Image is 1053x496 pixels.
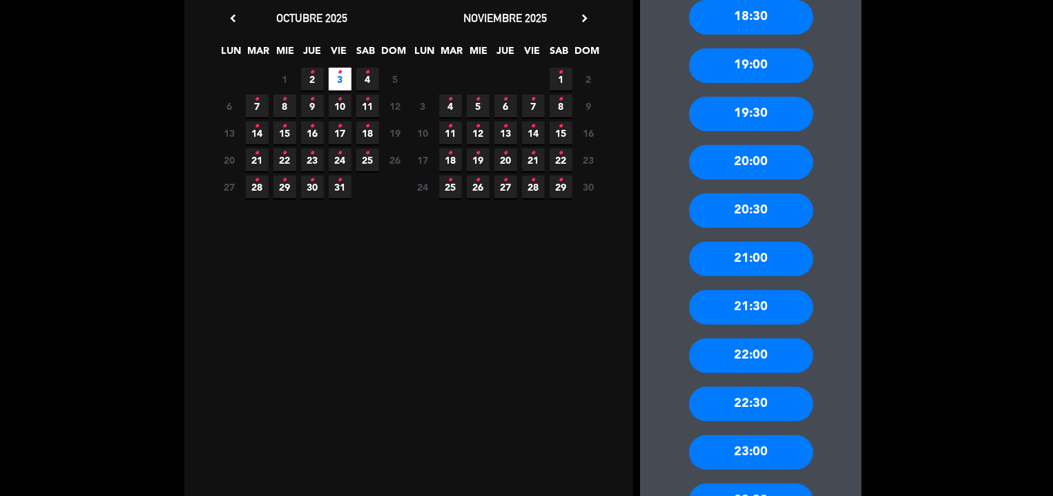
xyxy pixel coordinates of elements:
[329,175,351,198] span: 31
[521,43,544,66] span: VIE
[273,175,296,198] span: 29
[384,95,407,117] span: 12
[494,43,517,66] span: JUE
[559,88,563,111] i: •
[577,11,592,26] i: chevron_right
[550,68,572,90] span: 1
[274,43,297,66] span: MIE
[494,175,517,198] span: 27
[467,43,490,66] span: MIE
[301,95,324,117] span: 9
[277,11,348,25] span: octubre 2025
[301,43,324,66] span: JUE
[439,122,462,144] span: 11
[328,43,351,66] span: VIE
[689,97,813,131] div: 19:30
[522,95,545,117] span: 7
[365,61,370,84] i: •
[329,95,351,117] span: 10
[382,43,405,66] span: DOM
[412,175,434,198] span: 24
[522,149,545,171] span: 21
[246,149,269,171] span: 21
[273,68,296,90] span: 1
[218,95,241,117] span: 6
[522,175,545,198] span: 28
[559,142,563,164] i: •
[577,68,600,90] span: 2
[531,88,536,111] i: •
[476,169,481,191] i: •
[503,88,508,111] i: •
[577,175,600,198] span: 30
[338,169,342,191] i: •
[476,142,481,164] i: •
[355,43,378,66] span: SAB
[448,142,453,164] i: •
[412,95,434,117] span: 3
[365,142,370,164] i: •
[246,95,269,117] span: 7
[550,122,572,144] span: 15
[689,387,813,421] div: 22:30
[689,435,813,470] div: 23:00
[467,149,490,171] span: 19
[384,122,407,144] span: 19
[247,43,270,66] span: MAR
[494,95,517,117] span: 6
[384,68,407,90] span: 5
[255,142,260,164] i: •
[559,169,563,191] i: •
[550,95,572,117] span: 8
[494,149,517,171] span: 20
[301,122,324,144] span: 16
[577,95,600,117] span: 9
[273,95,296,117] span: 8
[412,149,434,171] span: 17
[503,169,508,191] i: •
[301,175,324,198] span: 30
[439,149,462,171] span: 18
[356,122,379,144] span: 18
[384,149,407,171] span: 26
[226,11,240,26] i: chevron_left
[476,115,481,137] i: •
[329,149,351,171] span: 24
[310,88,315,111] i: •
[365,88,370,111] i: •
[301,149,324,171] span: 23
[689,338,813,373] div: 22:00
[531,115,536,137] i: •
[550,149,572,171] span: 22
[282,142,287,164] i: •
[273,122,296,144] span: 15
[503,142,508,164] i: •
[273,149,296,171] span: 22
[448,115,453,137] i: •
[689,145,813,180] div: 20:00
[467,95,490,117] span: 5
[246,175,269,198] span: 28
[282,88,287,111] i: •
[689,48,813,83] div: 19:00
[448,88,453,111] i: •
[689,290,813,325] div: 21:30
[218,149,241,171] span: 20
[412,122,434,144] span: 10
[338,61,342,84] i: •
[494,122,517,144] span: 13
[356,149,379,171] span: 25
[365,115,370,137] i: •
[559,61,563,84] i: •
[522,122,545,144] span: 14
[441,43,463,66] span: MAR
[575,43,598,66] span: DOM
[531,169,536,191] i: •
[356,68,379,90] span: 4
[577,149,600,171] span: 23
[220,43,243,66] span: LUN
[310,142,315,164] i: •
[448,169,453,191] i: •
[310,115,315,137] i: •
[255,88,260,111] i: •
